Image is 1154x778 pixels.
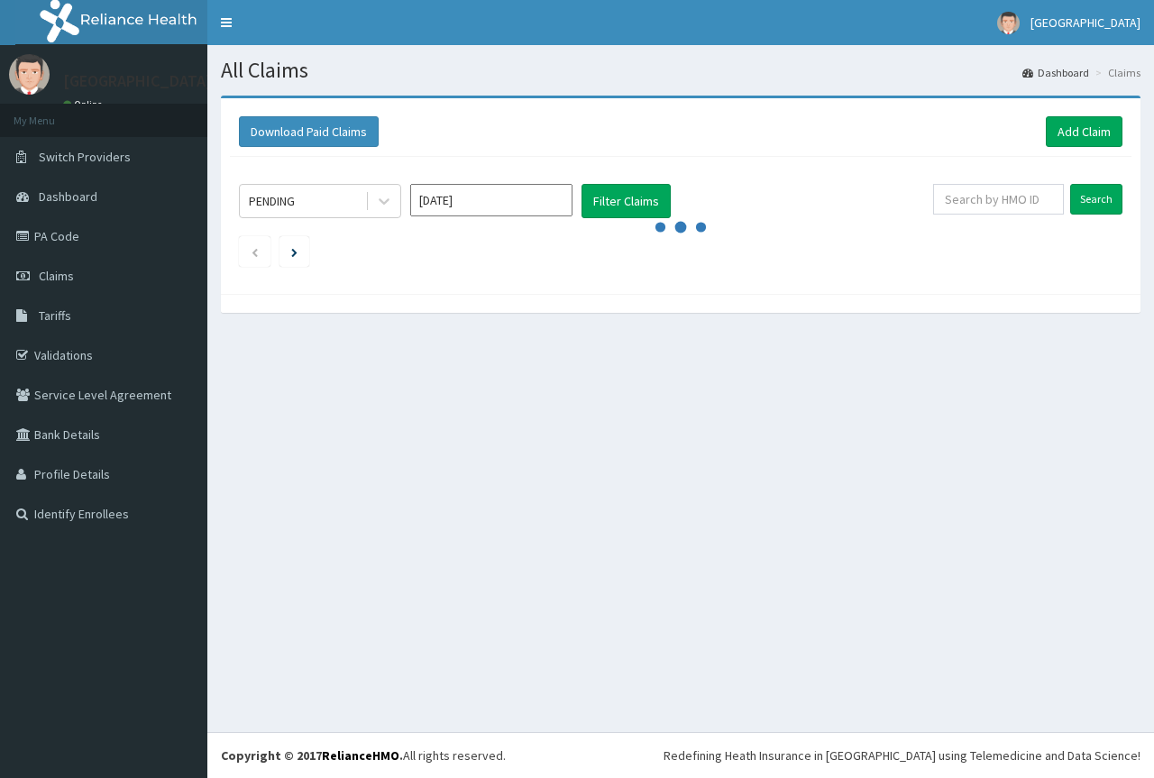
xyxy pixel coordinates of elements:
[1091,65,1140,80] li: Claims
[410,184,572,216] input: Select Month and Year
[207,732,1154,778] footer: All rights reserved.
[933,184,1064,215] input: Search by HMO ID
[249,192,295,210] div: PENDING
[221,59,1140,82] h1: All Claims
[63,73,212,89] p: [GEOGRAPHIC_DATA]
[1070,184,1122,215] input: Search
[1022,65,1089,80] a: Dashboard
[997,12,1020,34] img: User Image
[1046,116,1122,147] a: Add Claim
[251,243,259,260] a: Previous page
[654,200,708,254] svg: audio-loading
[239,116,379,147] button: Download Paid Claims
[221,747,403,764] strong: Copyright © 2017 .
[9,54,50,95] img: User Image
[291,243,298,260] a: Next page
[322,747,399,764] a: RelianceHMO
[1030,14,1140,31] span: [GEOGRAPHIC_DATA]
[63,98,106,111] a: Online
[39,307,71,324] span: Tariffs
[664,746,1140,764] div: Redefining Heath Insurance in [GEOGRAPHIC_DATA] using Telemedicine and Data Science!
[39,268,74,284] span: Claims
[39,188,97,205] span: Dashboard
[39,149,131,165] span: Switch Providers
[582,184,671,218] button: Filter Claims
